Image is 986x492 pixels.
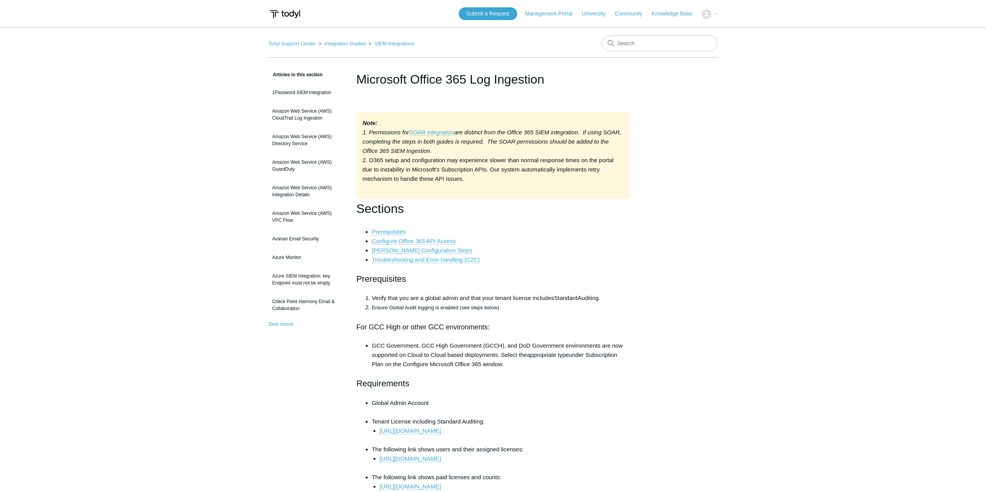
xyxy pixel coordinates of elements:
[268,269,345,290] a: Azure SIEM Integration: key Endpoint must not be empty
[268,41,317,46] li: Todyl Support Center
[268,206,345,228] a: Amazon Web Service (AWS) VPC Flow
[375,41,415,46] a: SIEM Integrations
[615,10,650,18] a: Community
[372,256,480,263] a: Troubleshooting and Error handling (C2C)
[525,10,580,18] a: Management Portal
[367,41,415,46] li: SIEM Integrations
[363,120,377,126] strong: Note:
[356,112,630,199] div: 2. O365 setup and configuration may experience slower than normal response times on the portal du...
[372,445,630,473] li: The following link shows users and their assigned licenses:
[356,377,630,390] h2: Requirements
[324,41,365,46] a: Integration Guides
[409,129,454,136] a: SOAR integration
[602,36,718,51] input: Search
[372,238,456,245] a: Configure Office 365 API Access
[356,199,630,219] h1: Sections
[268,7,301,21] img: Todyl Support Center Help Center home page
[372,342,623,358] span: GCC Government, GCC High Government (GCCH), and DoD Government environments are now supported on ...
[268,294,345,316] a: Check Point Harmony Email & Collaboration
[268,180,345,202] a: Amazon Web Service (AWS) Integration Details
[380,427,441,434] a: [URL][DOMAIN_NAME]
[578,295,599,301] span: Auditing
[554,295,578,301] span: Standard
[268,155,345,177] a: Amazon Web Service (AWS) GuardDuty
[356,70,630,89] h1: Microsoft Office 365 Log Ingestion
[268,321,294,327] a: See more
[363,129,621,154] em: are distinct from the Office 365 SIEM integration. If using SOAR, completing the steps in both gu...
[372,295,554,301] span: Verify that you are a global admin and that your tenant license includes
[268,104,345,125] a: Amazon Web Service (AWS) CloudTrail Log Ingestion
[268,129,345,151] a: Amazon Web Service (AWS) Directory Service
[372,417,630,445] li: Tenant License including Standard Auditing:
[268,41,316,46] a: Todyl Support Center
[372,305,501,310] span: Ensure Global Audit logging is enabled (see steps below).
[363,129,409,135] em: 1. Permissions for
[599,295,600,301] span: .
[268,85,345,100] a: 1Password SIEM Integration
[356,323,490,331] span: For GCC High or other GCC environments:
[527,351,569,358] span: appropriate type
[372,228,406,235] a: Prerequisites
[582,10,613,18] a: University
[268,72,323,77] span: Articles in this section
[372,398,630,417] li: Global Admin Account
[317,41,367,46] li: Integration Guides
[652,10,700,18] a: Knowledge Base
[459,7,517,20] a: Submit a Request
[268,231,345,246] a: Avanan Email Security
[268,250,345,265] a: Azure Monitor
[380,483,441,490] a: [URL][DOMAIN_NAME]
[380,455,441,462] a: [URL][DOMAIN_NAME]
[372,247,472,254] a: [PERSON_NAME] Configuration Steps
[356,272,630,286] h2: Prerequisites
